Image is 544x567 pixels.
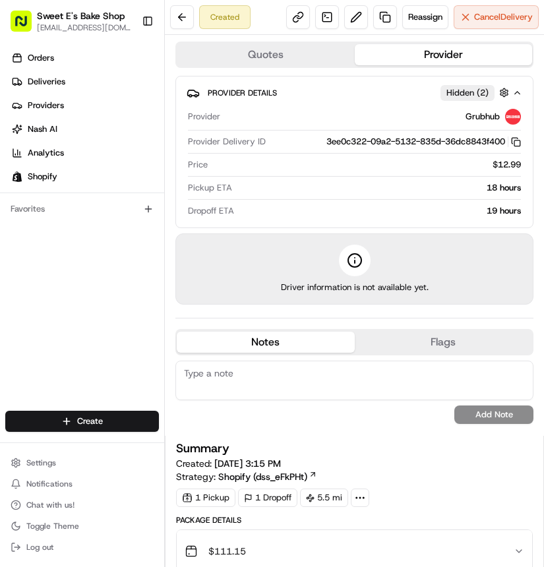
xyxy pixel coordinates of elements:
div: 18 hours [237,182,521,194]
button: CancelDelivery [454,5,539,29]
span: Create [77,415,103,427]
button: 3ee0c322-09a2-5132-835d-36dc8843f400 [326,136,521,148]
span: Created: [176,457,281,470]
button: Notifications [5,475,159,493]
span: [DATE] 3:15 PM [214,458,281,469]
button: Sweet E's Bake Shop[EMAIL_ADDRESS][DOMAIN_NAME] [5,5,136,37]
div: 1 Dropoff [238,489,297,507]
span: Provider Details [208,88,277,98]
div: Package Details [176,515,533,525]
span: $12.99 [493,159,521,171]
span: Dropoff ETA [188,205,234,217]
span: Shopify (dss_eFkPHt) [218,470,307,483]
div: 5.5 mi [300,489,348,507]
a: Shopify (dss_eFkPHt) [218,470,317,483]
span: Provider Delivery ID [188,136,266,148]
span: Toggle Theme [26,521,79,531]
button: Create [5,411,159,432]
span: Nash AI [28,123,57,135]
span: Orders [28,52,54,64]
button: Notes [177,332,355,353]
button: Chat with us! [5,496,159,514]
span: Grubhub [466,111,500,123]
div: 1 Pickup [176,489,235,507]
button: Log out [5,538,159,556]
img: Shopify logo [12,171,22,182]
div: 19 hours [239,205,521,217]
span: Hidden ( 2 ) [446,87,489,99]
button: Reassign [402,5,448,29]
button: Sweet E's Bake Shop [37,9,125,22]
button: [EMAIL_ADDRESS][DOMAIN_NAME] [37,22,131,33]
button: Provider [355,44,533,65]
span: Cancel Delivery [474,11,533,23]
span: Reassign [408,11,442,23]
a: Nash AI [5,119,164,140]
a: Orders [5,47,164,69]
span: Driver information is not available yet. [281,282,429,293]
span: $111.15 [208,545,246,558]
button: Flags [355,332,533,353]
a: Analytics [5,142,164,164]
span: Chat with us! [26,500,75,510]
span: Analytics [28,147,64,159]
span: Pickup ETA [188,182,232,194]
button: Hidden (2) [440,84,512,101]
div: Strategy: [176,470,317,483]
span: Price [188,159,208,171]
img: 5e692f75ce7d37001a5d71f1 [505,109,521,125]
span: Deliveries [28,76,65,88]
h3: Summary [176,442,229,454]
button: Provider DetailsHidden (2) [187,82,522,104]
button: Settings [5,454,159,472]
button: Toggle Theme [5,517,159,535]
span: Shopify [28,171,57,183]
button: Quotes [177,44,355,65]
div: Favorites [5,198,159,220]
a: Deliveries [5,71,164,92]
span: Settings [26,458,56,468]
span: Provider [188,111,220,123]
a: Shopify [5,166,164,187]
span: Providers [28,100,64,111]
span: Notifications [26,479,73,489]
a: Providers [5,95,164,116]
span: Log out [26,542,53,552]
